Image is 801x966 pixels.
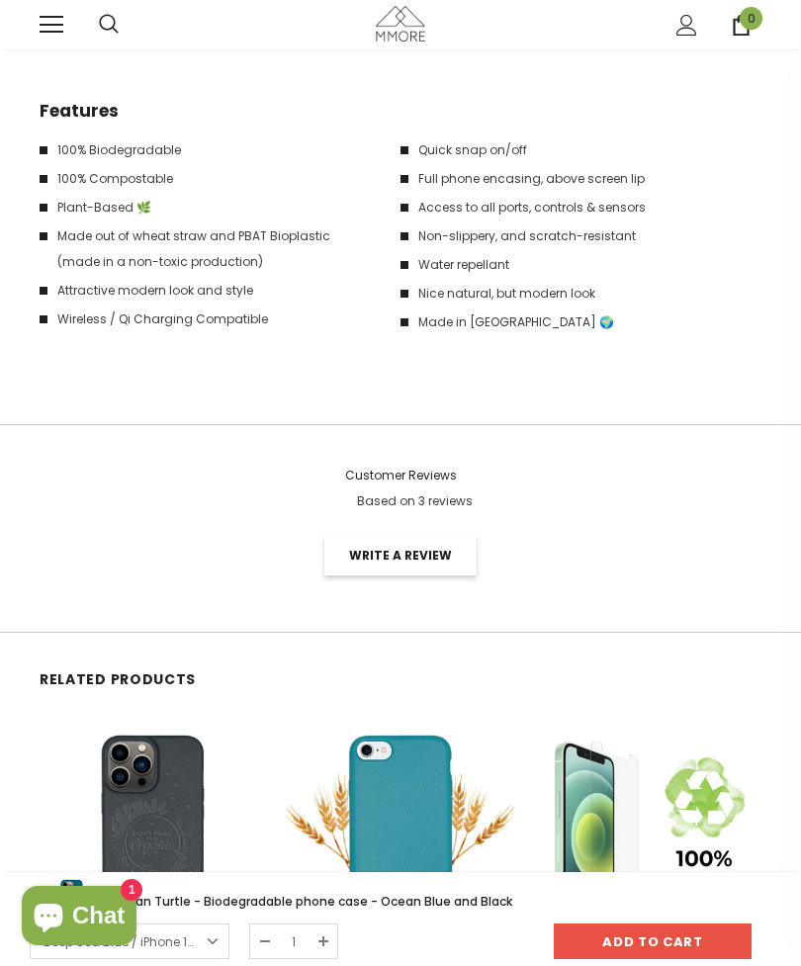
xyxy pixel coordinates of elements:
[400,252,742,278] li: Water repellant
[40,98,381,124] h4: Features
[400,281,742,307] li: Nice natural, but modern look
[357,492,473,509] span: Based on 3 reviews
[111,893,512,910] span: Ocean Turtle - Biodegradable phone case - Ocean Blue and Black
[400,137,742,163] li: Quick snap on/off
[740,7,762,30] span: 0
[554,923,752,959] input: Add to cart
[329,492,347,509] span: 5.0 of 5 stars
[40,195,381,220] li: Plant-Based 🌿
[376,6,425,41] img: MMORE Cases
[40,223,381,275] li: Made out of wheat straw and PBAT Bioplastic (made in a non-toxic production)
[400,195,742,220] li: Access to all ports, controls & sensors
[731,15,752,36] a: 0
[40,166,381,192] li: 100% Compostable
[16,886,142,950] inbox-online-store-chat: Shopify online store chat
[40,137,381,163] li: 100% Biodegradable
[400,223,742,249] li: Non-slippery, and scratch-resistant
[40,278,381,304] li: Attractive modern look and style
[40,307,381,332] li: Wireless / Qi Charging Compatible
[345,467,457,483] span: Customer Reviews
[40,669,196,689] span: Related Products
[400,166,742,192] li: Full phone encasing, above screen lip
[324,536,477,575] a: Write a review
[400,309,742,335] li: Made in [GEOGRAPHIC_DATA] 🌍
